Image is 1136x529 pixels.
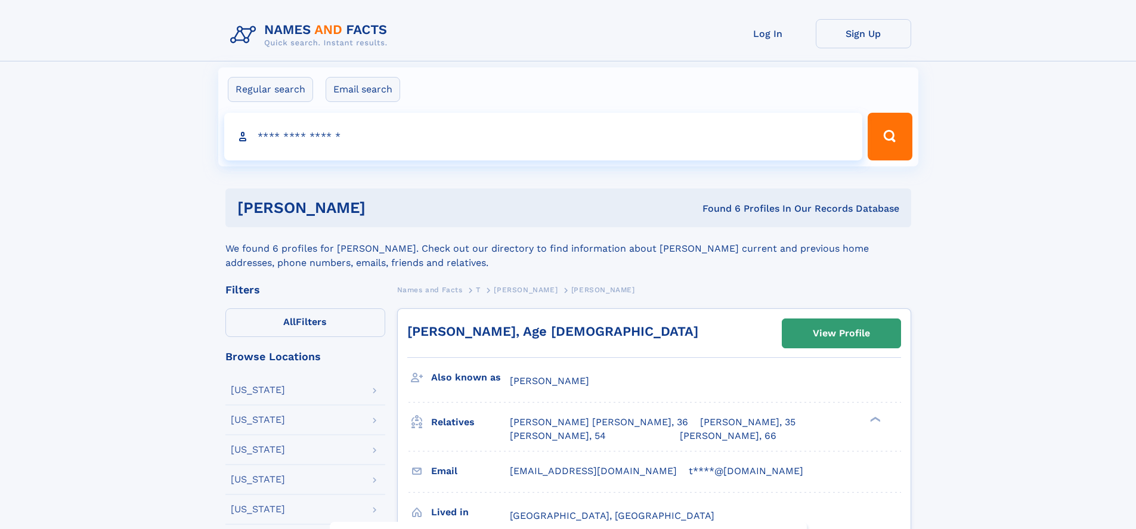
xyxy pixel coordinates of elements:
[680,429,776,443] a: [PERSON_NAME], 66
[225,19,397,51] img: Logo Names and Facts
[231,415,285,425] div: [US_STATE]
[431,461,510,481] h3: Email
[228,77,313,102] label: Regular search
[476,282,481,297] a: T
[283,316,296,327] span: All
[534,202,899,215] div: Found 6 Profiles In Our Records Database
[231,475,285,484] div: [US_STATE]
[867,416,881,423] div: ❯
[510,416,688,429] a: [PERSON_NAME] [PERSON_NAME], 36
[224,113,863,160] input: search input
[231,505,285,514] div: [US_STATE]
[225,284,385,295] div: Filters
[231,385,285,395] div: [US_STATE]
[700,416,795,429] a: [PERSON_NAME], 35
[720,19,816,48] a: Log In
[571,286,635,294] span: [PERSON_NAME]
[868,113,912,160] button: Search Button
[476,286,481,294] span: T
[225,227,911,270] div: We found 6 profiles for [PERSON_NAME]. Check out our directory to find information about [PERSON_...
[813,320,870,347] div: View Profile
[225,351,385,362] div: Browse Locations
[431,412,510,432] h3: Relatives
[237,200,534,215] h1: [PERSON_NAME]
[326,77,400,102] label: Email search
[494,286,558,294] span: [PERSON_NAME]
[431,502,510,522] h3: Lived in
[431,367,510,388] h3: Also known as
[397,282,463,297] a: Names and Facts
[225,308,385,337] label: Filters
[816,19,911,48] a: Sign Up
[510,429,606,443] a: [PERSON_NAME], 54
[510,375,589,386] span: [PERSON_NAME]
[407,324,698,339] a: [PERSON_NAME], Age [DEMOGRAPHIC_DATA]
[510,510,714,521] span: [GEOGRAPHIC_DATA], [GEOGRAPHIC_DATA]
[782,319,900,348] a: View Profile
[494,282,558,297] a: [PERSON_NAME]
[231,445,285,454] div: [US_STATE]
[510,465,677,477] span: [EMAIL_ADDRESS][DOMAIN_NAME]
